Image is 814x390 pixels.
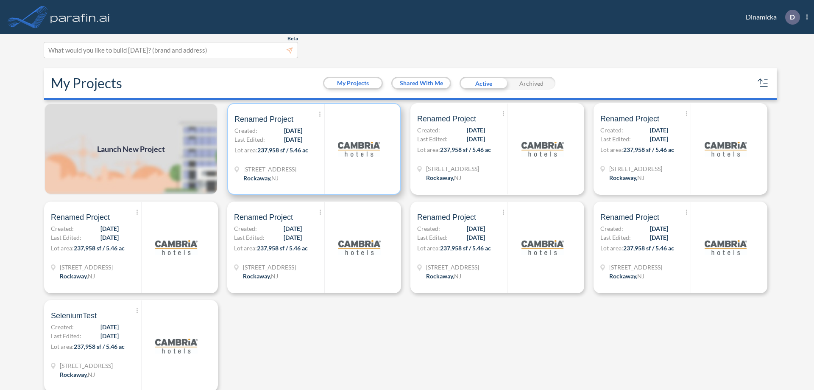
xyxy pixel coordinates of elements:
[60,272,95,281] div: Rockaway, NJ
[51,311,97,321] span: SeleniumTest
[440,244,491,252] span: 237,958 sf / 5.46 ac
[234,114,293,124] span: Renamed Project
[417,212,476,222] span: Renamed Project
[609,164,662,173] span: 321 Mt Hope Ave
[60,361,113,370] span: 321 Mt Hope Ave
[44,103,218,195] img: add
[100,233,119,242] span: [DATE]
[100,331,119,340] span: [DATE]
[234,212,293,222] span: Renamed Project
[271,272,278,280] span: NJ
[257,146,308,154] span: 237,958 sf / 5.46 ac
[234,126,257,135] span: Created:
[155,226,198,269] img: logo
[44,103,218,195] a: Launch New Project
[49,8,112,25] img: logo
[600,233,631,242] span: Last Edited:
[417,126,440,135] span: Created:
[609,263,662,272] span: 321 Mt Hope Ave
[467,233,485,242] span: [DATE]
[521,226,564,269] img: logo
[234,244,257,252] span: Lot area:
[243,174,279,182] div: Rockaway, NJ
[51,244,74,252] span: Lot area:
[417,244,440,252] span: Lot area:
[609,174,637,181] span: Rockaway ,
[60,263,113,272] span: 321 Mt Hope Ave
[733,10,808,25] div: Dinamicka
[393,78,450,88] button: Shared With Me
[467,135,485,143] span: [DATE]
[284,135,302,144] span: [DATE]
[637,272,644,280] span: NJ
[60,370,95,379] div: Rockaway, NJ
[705,226,747,269] img: logo
[600,114,659,124] span: Renamed Project
[88,371,95,378] span: NJ
[426,272,461,281] div: Rockaway, NJ
[426,272,454,280] span: Rockaway ,
[609,173,644,182] div: Rockaway, NJ
[271,174,279,182] span: NJ
[234,224,257,233] span: Created:
[650,224,668,233] span: [DATE]
[650,135,668,143] span: [DATE]
[440,146,491,153] span: 237,958 sf / 5.46 ac
[74,343,125,350] span: 237,958 sf / 5.46 ac
[100,323,119,331] span: [DATE]
[460,77,507,90] div: Active
[243,272,278,281] div: Rockaway, NJ
[234,135,265,144] span: Last Edited:
[609,272,637,280] span: Rockaway ,
[338,128,380,170] img: logo
[521,128,564,170] img: logo
[51,75,122,91] h2: My Projects
[51,224,74,233] span: Created:
[417,114,476,124] span: Renamed Project
[88,272,95,280] span: NJ
[284,126,302,135] span: [DATE]
[600,212,659,222] span: Renamed Project
[324,78,382,88] button: My Projects
[51,212,110,222] span: Renamed Project
[426,263,479,272] span: 321 Mt Hope Ave
[417,233,448,242] span: Last Edited:
[155,325,198,367] img: logo
[623,244,674,252] span: 237,958 sf / 5.46 ac
[100,224,119,233] span: [DATE]
[705,128,747,170] img: logo
[243,272,271,280] span: Rockaway ,
[234,233,265,242] span: Last Edited:
[609,272,644,281] div: Rockaway, NJ
[600,146,623,153] span: Lot area:
[284,224,302,233] span: [DATE]
[600,126,623,135] span: Created:
[417,146,440,153] span: Lot area:
[467,126,485,135] span: [DATE]
[637,174,644,181] span: NJ
[234,146,257,154] span: Lot area:
[51,331,81,340] span: Last Edited:
[454,174,461,181] span: NJ
[600,224,623,233] span: Created:
[243,174,271,182] span: Rockaway ,
[97,143,165,155] span: Launch New Project
[284,233,302,242] span: [DATE]
[60,272,88,280] span: Rockaway ,
[74,244,125,252] span: 237,958 sf / 5.46 ac
[790,13,795,21] p: D
[467,224,485,233] span: [DATE]
[51,233,81,242] span: Last Edited:
[650,126,668,135] span: [DATE]
[454,272,461,280] span: NJ
[417,135,448,143] span: Last Edited:
[51,323,74,331] span: Created:
[243,263,296,272] span: 321 Mt Hope Ave
[338,226,381,269] img: logo
[600,244,623,252] span: Lot area:
[600,135,631,143] span: Last Edited:
[243,165,296,174] span: 321 Mt Hope Ave
[507,77,555,90] div: Archived
[756,76,770,90] button: sort
[623,146,674,153] span: 237,958 sf / 5.46 ac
